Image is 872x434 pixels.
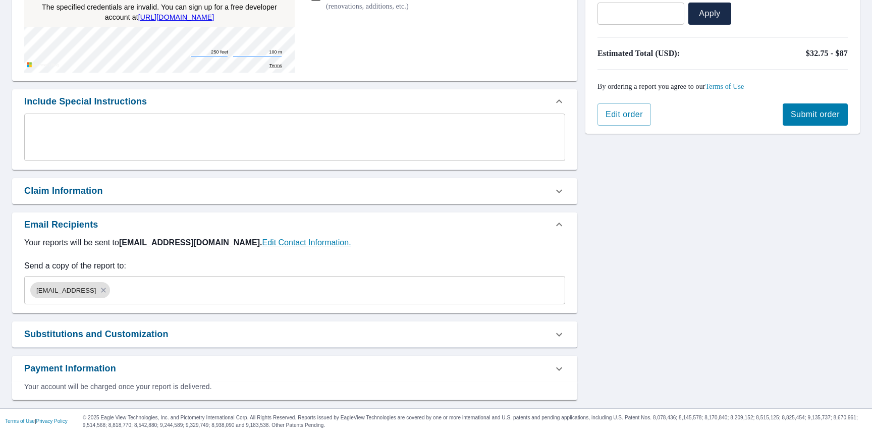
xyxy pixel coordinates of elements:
[30,282,110,298] div: [EMAIL_ADDRESS]
[705,83,744,90] a: Terms of Use
[83,414,867,429] p: © 2025 Eagle View Technologies, Inc. and Pictometry International Corp. All Rights Reserved. Repo...
[696,8,723,19] span: Apply
[119,238,262,247] b: [EMAIL_ADDRESS][DOMAIN_NAME].
[138,13,214,21] a: [URL][DOMAIN_NAME]
[262,238,351,247] a: EditContactInfo
[24,218,98,232] div: Email Recipients
[5,418,35,424] a: Terms of Use
[606,109,643,120] span: Edit order
[269,63,282,69] a: Terms
[783,103,848,126] button: Submit order
[688,3,731,25] button: Apply
[12,212,577,237] div: Email Recipients
[806,47,848,60] p: $32.75 - $87
[12,321,577,347] div: Substitutions and Customization
[597,103,651,126] button: Edit order
[12,356,577,382] div: Payment Information
[36,418,68,424] a: Privacy Policy
[24,95,147,108] div: Include Special Instructions
[24,237,565,249] label: Your reports will be sent to
[24,362,116,375] div: Payment Information
[24,260,565,272] label: Send a copy of the report to:
[12,89,577,114] div: Include Special Instructions
[12,178,577,204] div: Claim Information
[24,328,169,341] div: Substitutions and Customization
[24,382,565,392] div: Your account will be charged once your report is delivered.
[30,286,102,295] span: [EMAIL_ADDRESS]
[5,418,68,424] p: |
[326,1,430,12] p: ( renovations, additions, etc. )
[24,184,103,198] div: Claim Information
[597,47,723,60] p: Estimated Total (USD):
[597,82,848,91] p: By ordering a report you agree to our
[791,109,840,120] span: Submit order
